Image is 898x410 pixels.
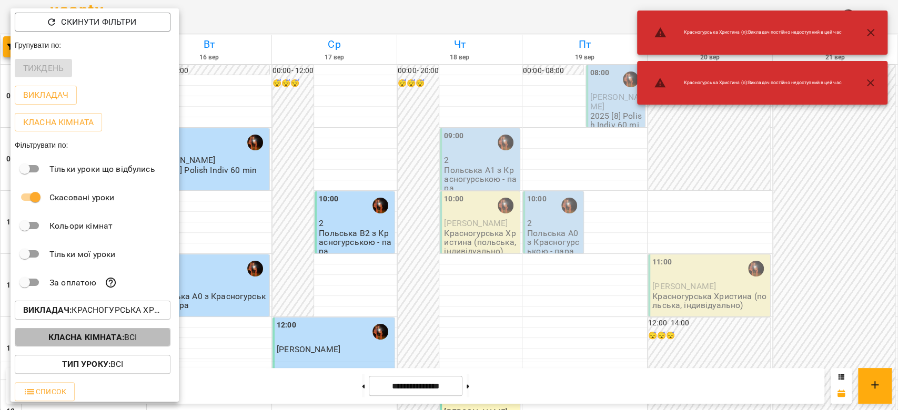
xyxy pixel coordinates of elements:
[15,328,170,347] button: Класна кімната:Всі
[15,113,102,132] button: Класна кімната
[645,73,850,94] li: Красногурська Христина (п) : Викладач постійно недоступний в цей час
[49,276,96,289] p: За оплатою
[15,301,170,320] button: Викладач:Красногурська Христина (п)
[61,16,136,28] p: Скинути фільтри
[15,86,77,105] button: Викладач
[11,36,179,55] div: Групувати по:
[49,220,113,232] p: Кольори кімнат
[48,332,124,342] b: Класна кімната :
[15,355,170,374] button: Тип Уроку:Всі
[23,116,94,129] p: Класна кімната
[62,359,110,369] b: Тип Уроку :
[23,304,162,316] p: Красногурська Христина (п)
[49,248,115,261] p: Тільки мої уроки
[48,331,137,344] p: Всі
[15,382,75,401] button: Список
[23,305,72,315] b: Викладач :
[15,13,170,32] button: Скинути фільтри
[49,163,155,176] p: Тільки уроки що відбулись
[11,136,179,155] div: Фільтрувати по:
[645,22,850,43] li: Красногурська Христина (п) : Викладач постійно недоступний в цей час
[23,89,68,101] p: Викладач
[23,385,66,398] span: Список
[49,191,114,204] p: Скасовані уроки
[62,358,124,371] p: Всі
